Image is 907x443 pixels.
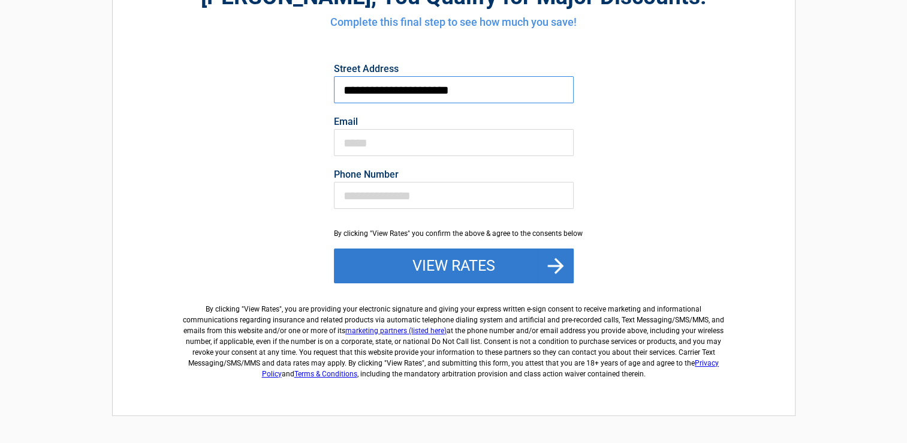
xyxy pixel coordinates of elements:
a: Terms & Conditions [294,370,357,378]
span: View Rates [244,305,279,313]
label: Street Address [334,64,574,74]
a: Privacy Policy [262,359,719,378]
a: marketing partners (listed here) [345,327,447,335]
h4: Complete this final step to see how much you save! [179,14,729,30]
label: By clicking " ", you are providing your electronic signature and giving your express written e-si... [179,294,729,379]
div: By clicking "View Rates" you confirm the above & agree to the consents below [334,228,574,239]
button: View Rates [334,249,574,283]
label: Phone Number [334,170,574,179]
label: Email [334,117,574,127]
